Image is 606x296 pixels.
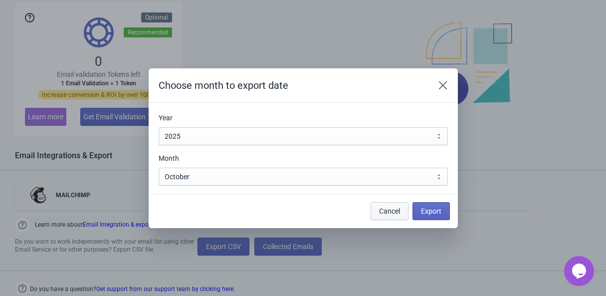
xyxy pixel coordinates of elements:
[379,207,400,215] span: Cancel
[434,76,452,94] button: Close
[159,113,173,123] label: Year
[371,202,408,220] button: Cancel
[564,256,596,286] iframe: chat widget
[159,78,424,92] h2: Choose month to export date
[159,153,179,163] label: Month
[412,202,450,220] button: Export
[421,207,441,215] span: Export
